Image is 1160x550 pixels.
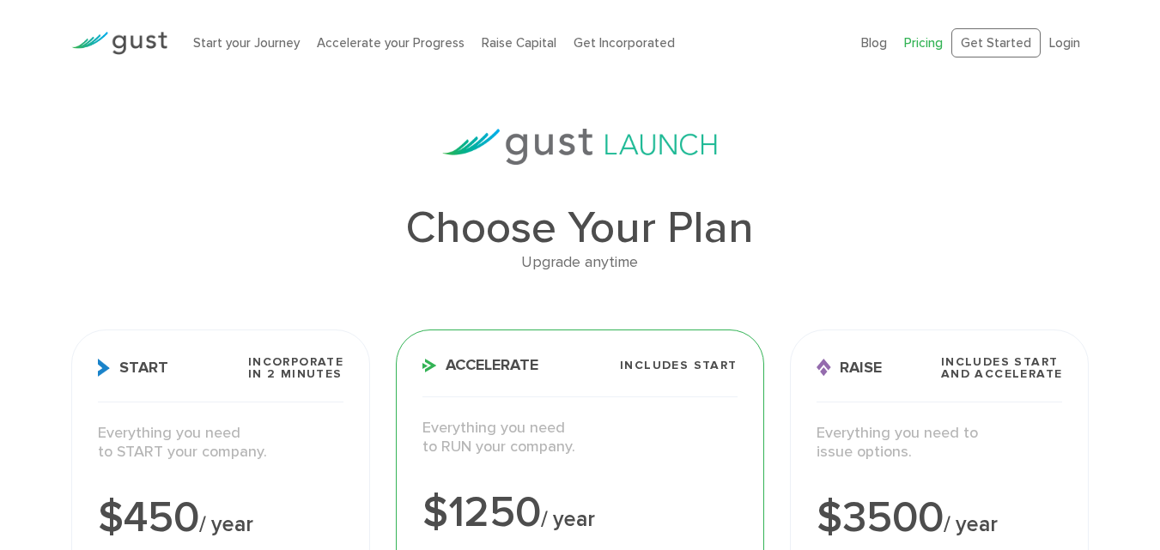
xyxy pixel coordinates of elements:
div: $1250 [422,492,737,535]
p: Everything you need to issue options. [817,424,1063,462]
span: Start [98,359,168,377]
div: $3500 [817,497,1063,540]
img: Raise Icon [817,359,831,377]
h1: Choose Your Plan [71,206,1090,251]
span: / year [541,506,595,532]
img: Accelerate Icon [422,359,437,372]
a: Raise Capital [482,35,556,51]
a: Pricing [904,35,943,51]
span: Raise [817,359,882,377]
span: Includes START and ACCELERATE [941,356,1063,380]
a: Accelerate your Progress [317,35,465,51]
a: Start your Journey [193,35,300,51]
div: $450 [98,497,344,540]
a: Blog [861,35,887,51]
span: / year [199,511,253,537]
img: Gust Logo [71,32,167,55]
span: Accelerate [422,358,538,373]
span: Includes START [620,360,738,372]
a: Get Incorporated [574,35,675,51]
a: Login [1049,35,1080,51]
img: Start Icon X2 [98,359,111,377]
p: Everything you need to RUN your company. [422,419,737,457]
span: / year [944,511,998,537]
p: Everything you need to START your company. [98,424,344,462]
span: Incorporate in 2 Minutes [248,356,343,380]
img: gust-launch-logos.svg [442,129,717,165]
a: Get Started [951,28,1041,58]
div: Upgrade anytime [71,251,1090,275]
